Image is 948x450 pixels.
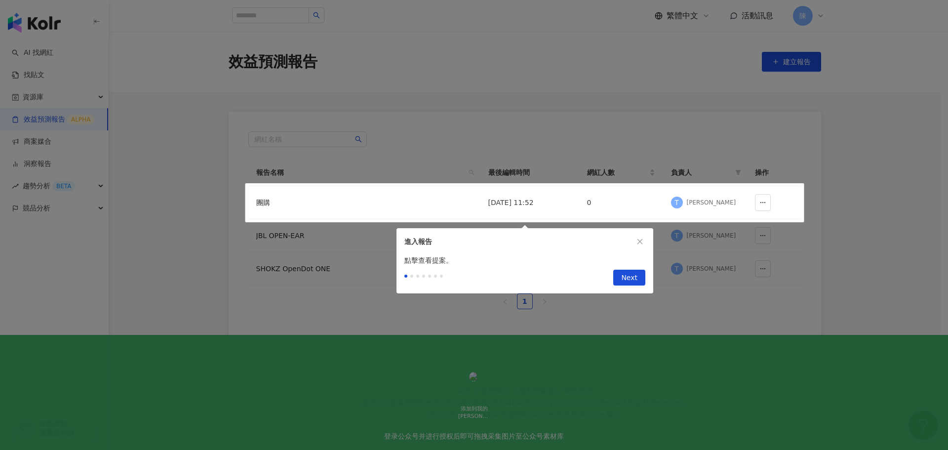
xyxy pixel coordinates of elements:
[634,236,645,247] button: close
[636,238,643,245] span: close
[613,270,645,286] button: Next
[404,236,634,247] div: 進入報告
[396,255,653,266] div: 點擊查看提案。
[621,270,637,286] span: Next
